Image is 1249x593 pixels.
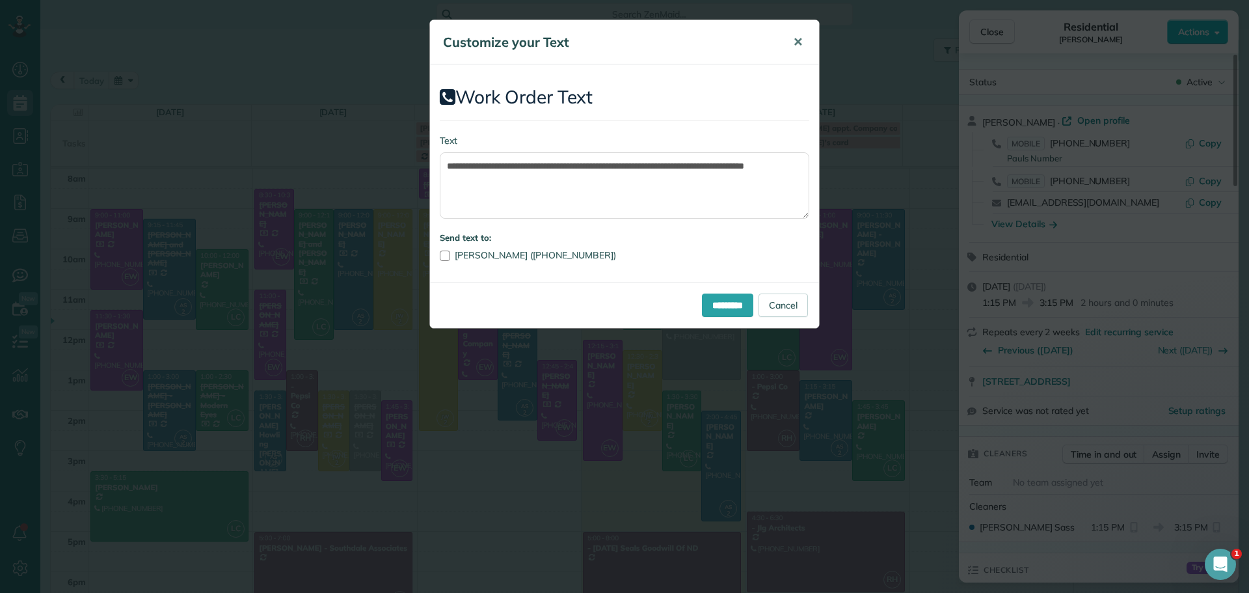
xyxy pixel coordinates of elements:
[57,37,224,50] p: Rate your conversation
[759,294,808,317] a: Cancel
[443,33,775,51] h5: Customize your Text
[57,50,224,62] p: Message from ZenBot, sent 3d ago
[440,232,491,243] strong: Send text to:
[455,249,616,261] span: [PERSON_NAME] ([PHONE_NUMBER])
[1231,549,1242,559] span: 1
[440,87,809,107] h2: Work Order Text
[29,39,50,60] img: Profile image for ZenBot
[20,27,241,70] div: message notification from ZenBot, 3d ago. Rate your conversation
[793,34,803,49] span: ✕
[1205,549,1236,580] iframe: Intercom live chat
[440,134,809,147] label: Text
